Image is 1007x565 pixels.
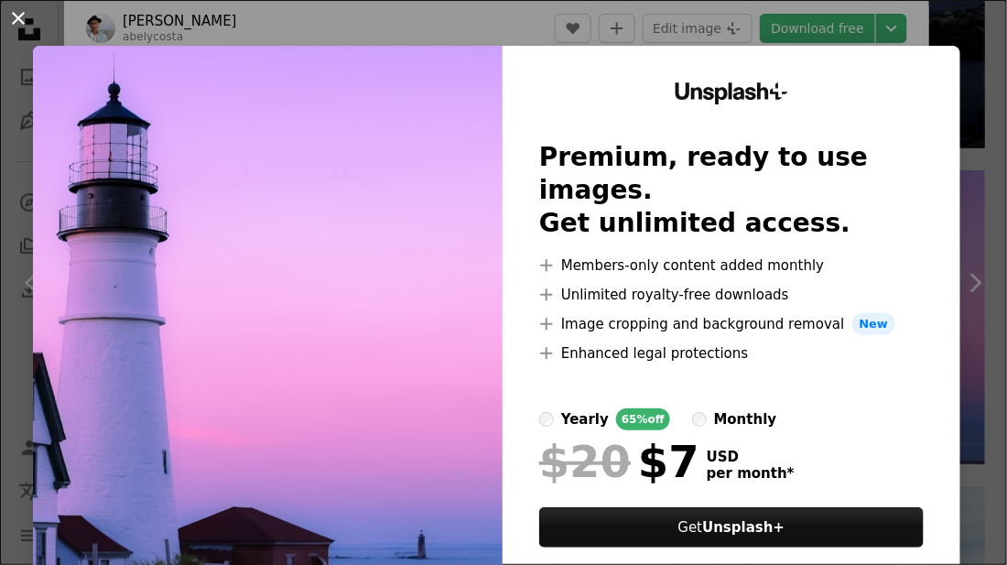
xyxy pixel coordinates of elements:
[707,449,795,465] span: USD
[702,519,785,536] strong: Unsplash+
[616,408,670,430] div: 65% off
[539,284,924,306] li: Unlimited royalty-free downloads
[539,438,699,485] div: $7
[539,255,924,277] li: Members-only content added monthly
[561,408,609,430] div: yearly
[692,412,707,427] input: monthly
[539,342,924,364] li: Enhanced legal protections
[539,412,554,427] input: yearly65%off
[707,465,795,482] span: per month *
[539,141,924,240] h2: Premium, ready to use images. Get unlimited access.
[539,313,924,335] li: Image cropping and background removal
[714,408,777,430] div: monthly
[852,313,896,335] span: New
[539,438,631,485] span: $20
[539,507,924,548] button: GetUnsplash+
